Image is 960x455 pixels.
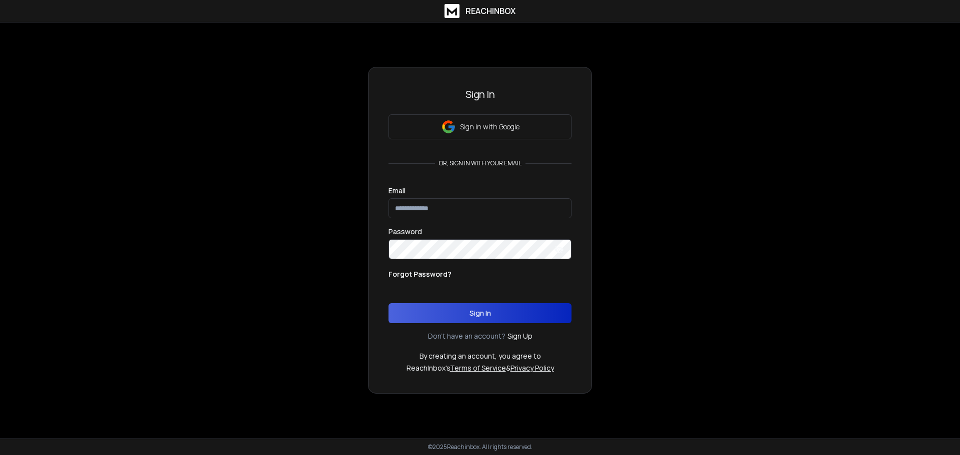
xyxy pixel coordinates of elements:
[428,443,532,451] p: © 2025 Reachinbox. All rights reserved.
[406,363,554,373] p: ReachInbox's &
[460,122,519,132] p: Sign in with Google
[507,331,532,341] a: Sign Up
[510,363,554,373] a: Privacy Policy
[388,87,571,101] h3: Sign In
[388,269,451,279] p: Forgot Password?
[388,228,422,235] label: Password
[444,4,459,18] img: logo
[388,303,571,323] button: Sign In
[450,363,506,373] a: Terms of Service
[419,351,541,361] p: By creating an account, you agree to
[465,5,515,17] h1: ReachInbox
[435,159,525,167] p: or, sign in with your email
[388,114,571,139] button: Sign in with Google
[428,331,505,341] p: Don't have an account?
[444,4,515,18] a: ReachInbox
[388,187,405,194] label: Email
